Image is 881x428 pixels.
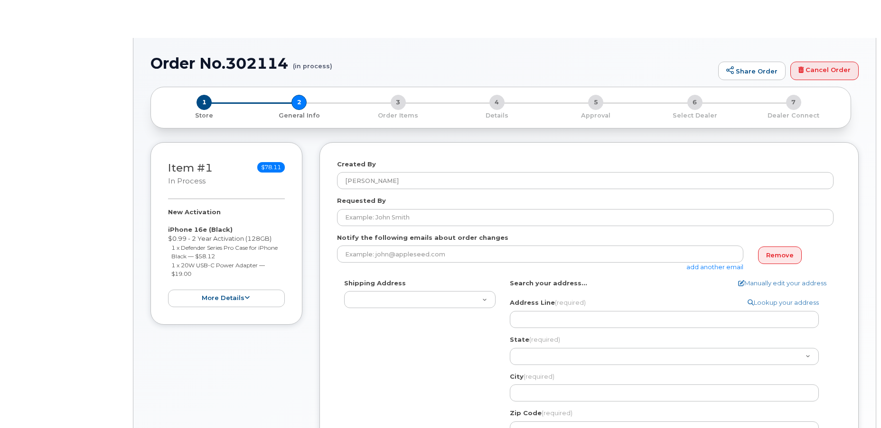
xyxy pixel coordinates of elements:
span: (required) [524,373,554,380]
span: $78.11 [257,162,285,173]
a: Manually edit your address [738,279,826,288]
input: Example: john@appleseed.com [337,246,743,263]
a: Remove [758,246,802,264]
input: Example: John Smith [337,209,834,226]
span: 1 [197,95,212,110]
div: $0.99 - 2 Year Activation (128GB) [168,208,285,307]
button: more details [168,290,285,307]
span: (required) [529,336,560,343]
h3: Item #1 [168,162,213,186]
a: add another email [686,263,743,271]
a: Cancel Order [790,62,859,81]
label: Notify the following emails about order changes [337,233,508,242]
h1: Order No.302114 [150,55,713,72]
label: Zip Code [510,409,572,418]
label: Requested By [337,196,386,205]
label: Shipping Address [344,279,406,288]
small: in process [168,177,206,185]
label: Created By [337,160,376,169]
a: Share Order [718,62,786,81]
label: Address Line [510,298,586,307]
span: (required) [542,409,572,417]
label: State [510,335,560,344]
strong: iPhone 16e (Black) [168,226,233,233]
small: 1 x 20W USB-C Power Adapter — $19.00 [171,262,265,278]
p: Store [162,111,246,120]
small: (in process) [293,55,332,70]
a: Lookup your address [748,298,819,307]
label: Search your address... [510,279,587,288]
small: 1 x Defender Series Pro Case for iPhone Black — $58.12 [171,244,278,260]
span: (required) [555,299,586,306]
strong: New Activation [168,208,221,216]
a: 1 Store [159,110,250,120]
label: City [510,372,554,381]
